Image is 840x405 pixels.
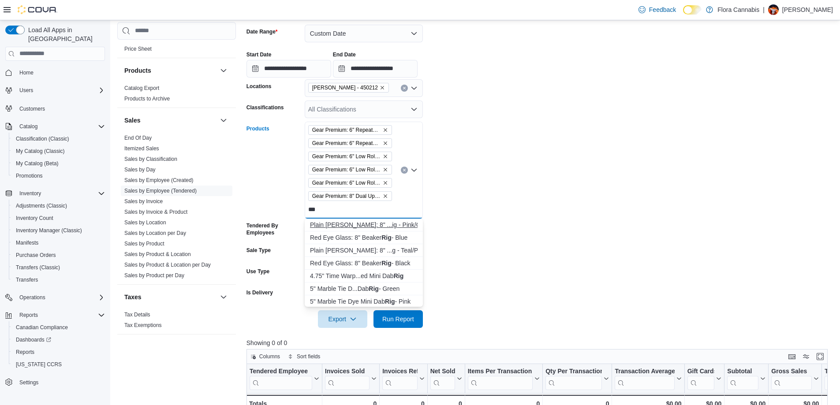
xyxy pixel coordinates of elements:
label: Tendered By Employees [246,222,301,236]
span: Gear Premium: 6" Repeater Concentrate Recycler Rig - Purple Slyme [308,125,392,135]
strong: Rig [381,260,392,267]
button: Display options [801,351,811,362]
div: Red Eye Glass: 8" Beaker - Blue [310,233,418,242]
p: Showing 0 of 0 [246,338,834,347]
button: Sales [124,116,217,125]
label: End Date [333,51,356,58]
div: Items Per Transaction [467,368,533,390]
button: Invoices Ref [382,368,424,390]
span: Sales by Product & Location [124,251,191,258]
input: Press the down key to open a popover containing a calendar. [333,60,418,78]
a: Sales by Product & Location per Day [124,262,211,268]
span: Load All Apps in [GEOGRAPHIC_DATA] [25,26,105,43]
div: Taxes [117,309,236,334]
a: Sales by Product per Day [124,272,184,279]
a: Reports [12,347,38,357]
span: Reports [12,347,105,357]
span: Dashboards [12,334,105,345]
a: Customers [16,104,49,114]
a: My Catalog (Classic) [12,146,68,156]
label: Use Type [246,268,269,275]
button: Enter fullscreen [815,351,825,362]
span: Promotions [12,171,105,181]
a: Adjustments (Classic) [12,201,71,211]
strong: Rig [369,285,379,292]
span: Export [323,310,362,328]
label: Classifications [246,104,284,111]
span: Gear Premium: 6" Repeater Concentrate Recycler Rig - Black [308,138,392,148]
span: Gear Premium: 8" Dual Uptake Recycler - Pink [312,192,381,201]
img: Cova [18,5,57,14]
div: Invoices Ref [382,368,417,376]
button: Reports [9,346,108,358]
a: Sales by Product & Location [124,251,191,257]
a: Sales by Employee (Tendered) [124,188,197,194]
button: My Catalog (Classic) [9,145,108,157]
span: Columns [259,353,280,360]
button: Settings [2,376,108,389]
button: Remove Gear Premium: 6" Low Roll Recycler Rig - Smoke from selection in this group [383,180,388,186]
strong: Rig [393,272,403,279]
span: [PERSON_NAME] - 450212 [312,83,378,92]
h3: Sales [124,116,141,125]
button: Invoices Sold [325,368,377,390]
div: Invoices Ref [382,368,417,390]
button: Red Eye Glass: 8" Beaker Rig - Blue [305,231,423,244]
span: Inventory Count [12,213,105,223]
a: Tax Exemptions [124,322,162,328]
span: Sales by Employee (Created) [124,177,194,184]
div: Kyle Pehkonen [768,4,779,15]
div: Red Eye Glass: 8" Beaker - Black [310,259,418,268]
button: Inventory Count [9,212,108,224]
a: Itemized Sales [124,145,159,152]
label: Date Range [246,28,278,35]
button: Transaction Average [615,368,681,390]
button: Keyboard shortcuts [787,351,797,362]
button: Reports [2,309,108,321]
button: Remove Gear Premium: 6" Low Roll Recycler Rig - Pink from selection in this group [383,154,388,159]
span: Customers [16,103,105,114]
div: Subtotal [727,368,758,390]
p: Flora Cannabis [717,4,759,15]
button: Catalog [16,121,41,132]
button: Custom Date [305,25,423,42]
span: Sales by Invoice [124,198,163,205]
span: Inventory [16,188,105,199]
div: Plain [PERSON_NAME]: 8" ...g - Teal/Purple [310,246,418,255]
span: Tax Exemptions [124,322,162,329]
span: Canadian Compliance [16,324,68,331]
span: Transfers [12,275,105,285]
span: Sales by Classification [124,156,177,163]
button: Columns [247,351,284,362]
span: Sales by Day [124,166,156,173]
button: Remove Gear Premium: 6" Repeater Concentrate Recycler Rig - Purple Slyme from selection in this g... [383,127,388,133]
button: Net Sold [430,368,462,390]
div: Products [117,83,236,108]
a: Sales by Employee (Created) [124,177,194,183]
button: Remove Gear Premium: 6" Repeater Concentrate Recycler Rig - Black from selection in this group [383,141,388,146]
div: Gift Cards [687,368,714,376]
span: Transfers [16,276,38,283]
button: Run Report [373,310,423,328]
button: Canadian Compliance [9,321,108,334]
span: Purchase Orders [12,250,105,260]
button: Export [318,310,367,328]
button: Operations [16,292,49,303]
button: Adjustments (Classic) [9,200,108,212]
span: My Catalog (Classic) [16,148,65,155]
a: Transfers (Classic) [12,262,63,273]
a: [US_STATE] CCRS [12,359,65,370]
button: Products [218,65,229,76]
span: Gear Premium: 6" Repeater Concentrate Recycler Rig - Purple Slyme [312,126,381,134]
span: Run Report [382,315,414,323]
button: Red Eye Glass: 8" Beaker Rig - Black [305,257,423,270]
button: 5" Marble Tie Dye Mini Dab Rig - Green [305,282,423,295]
span: Gear Premium: 6" Low Roll Recycler Rig - Pink [312,152,381,161]
span: Sales by Product [124,240,164,247]
p: [PERSON_NAME] [782,4,833,15]
button: Classification (Classic) [9,133,108,145]
a: Canadian Compliance [12,322,71,333]
a: End Of Day [124,135,152,141]
a: Promotions [12,171,46,181]
button: 4.75" Time Warp Electroplated Mini Dab Rig [305,270,423,282]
